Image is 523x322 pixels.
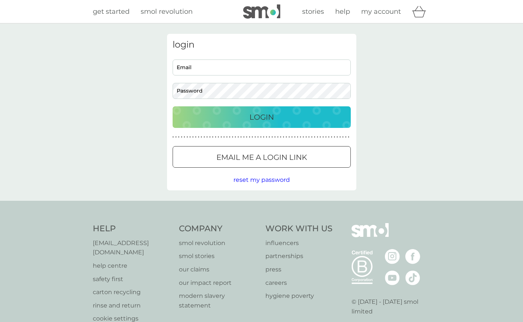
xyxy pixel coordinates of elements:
[352,297,431,316] p: © [DATE] - [DATE] smol limited
[337,135,338,139] p: ●
[328,135,330,139] p: ●
[325,135,327,139] p: ●
[173,146,351,168] button: Email me a login link
[288,135,290,139] p: ●
[291,135,293,139] p: ●
[175,135,177,139] p: ●
[179,265,258,274] a: our claims
[260,135,262,139] p: ●
[342,135,344,139] p: ●
[246,135,248,139] p: ●
[220,135,222,139] p: ●
[93,238,172,257] a: [EMAIL_ADDRESS][DOMAIN_NAME]
[283,135,284,139] p: ●
[93,6,130,17] a: get started
[179,251,258,261] p: smol stories
[385,270,400,285] img: visit the smol Youtube page
[235,135,236,139] p: ●
[294,135,295,139] p: ●
[348,135,349,139] p: ●
[265,223,333,235] h4: Work With Us
[352,223,389,248] img: smol
[192,135,194,139] p: ●
[209,135,211,139] p: ●
[241,135,242,139] p: ●
[263,135,265,139] p: ●
[320,135,321,139] p: ●
[257,135,259,139] p: ●
[252,135,253,139] p: ●
[297,135,298,139] p: ●
[323,135,324,139] p: ●
[308,135,310,139] p: ●
[317,135,318,139] p: ●
[334,135,335,139] p: ●
[331,135,333,139] p: ●
[201,135,202,139] p: ●
[265,291,333,301] a: hygiene poverty
[265,278,333,288] a: careers
[215,135,216,139] p: ●
[269,135,270,139] p: ●
[300,135,301,139] p: ●
[233,176,290,183] span: reset my password
[249,111,274,123] p: Login
[179,238,258,248] a: smol revolution
[405,270,420,285] img: visit the smol Tiktok page
[339,135,341,139] p: ●
[173,39,351,50] h3: login
[179,223,258,235] h4: Company
[405,249,420,264] img: visit the smol Facebook page
[141,7,193,16] span: smol revolution
[232,135,233,139] p: ●
[311,135,313,139] p: ●
[274,135,276,139] p: ●
[187,135,188,139] p: ●
[93,261,172,271] a: help centre
[335,7,350,16] span: help
[314,135,316,139] p: ●
[93,274,172,284] a: safety first
[243,135,245,139] p: ●
[266,135,267,139] p: ●
[189,135,191,139] p: ●
[173,135,174,139] p: ●
[223,135,225,139] p: ●
[198,135,199,139] p: ●
[412,4,431,19] div: basket
[302,6,324,17] a: stories
[280,135,281,139] p: ●
[93,7,130,16] span: get started
[93,287,172,297] a: carton recycling
[361,7,401,16] span: my account
[277,135,279,139] p: ●
[181,135,182,139] p: ●
[93,301,172,310] p: rinse and return
[385,249,400,264] img: visit the smol Instagram page
[335,6,350,17] a: help
[179,291,258,310] a: modern slavery statement
[243,4,280,19] img: smol
[265,265,333,274] p: press
[179,278,258,288] a: our impact report
[195,135,197,139] p: ●
[178,135,180,139] p: ●
[216,151,307,163] p: Email me a login link
[229,135,231,139] p: ●
[303,135,304,139] p: ●
[271,135,273,139] p: ●
[249,135,250,139] p: ●
[238,135,239,139] p: ●
[173,106,351,128] button: Login
[286,135,287,139] p: ●
[265,251,333,261] a: partnerships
